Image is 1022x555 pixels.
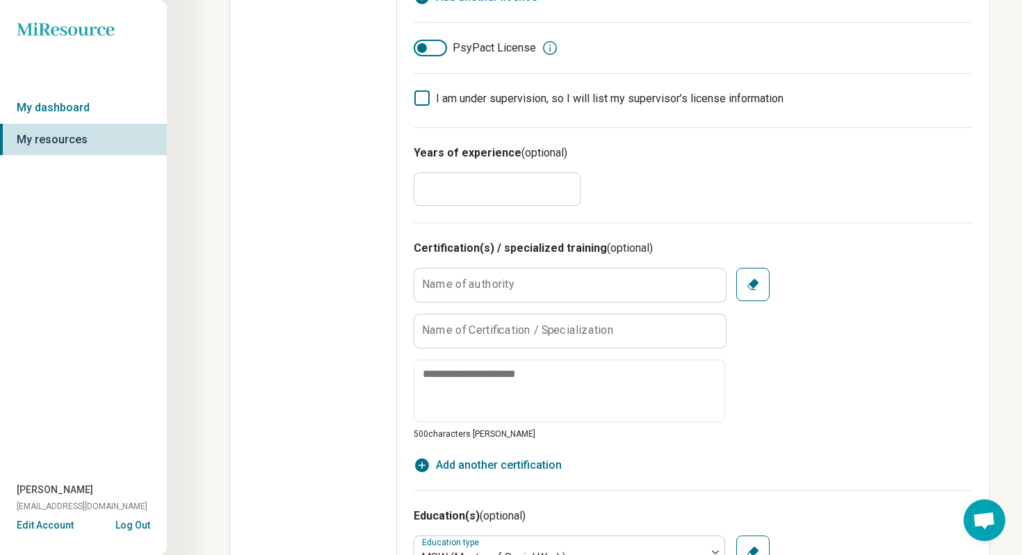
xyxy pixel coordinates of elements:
p: 500 characters [PERSON_NAME] [414,428,725,440]
span: [EMAIL_ADDRESS][DOMAIN_NAME] [17,500,147,513]
span: [PERSON_NAME] [17,483,93,497]
span: (optional) [607,241,653,255]
button: Add another certification [414,457,562,474]
a: Open chat [964,499,1005,541]
h3: Education(s) [414,508,973,524]
span: (optional) [480,509,526,522]
h3: Years of experience [414,145,973,161]
h3: Certification(s) / specialized training [414,240,973,257]
button: Log Out [115,518,150,529]
span: (optional) [521,146,567,159]
span: Add another certification [436,457,562,474]
label: Education type [422,538,482,547]
span: I am under supervision, so I will list my supervisor’s license information [436,92,784,105]
label: Name of Certification / Specialization [422,325,614,336]
label: PsyPact License [414,40,536,56]
label: Name of authority [422,279,514,290]
button: Edit Account [17,518,74,533]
